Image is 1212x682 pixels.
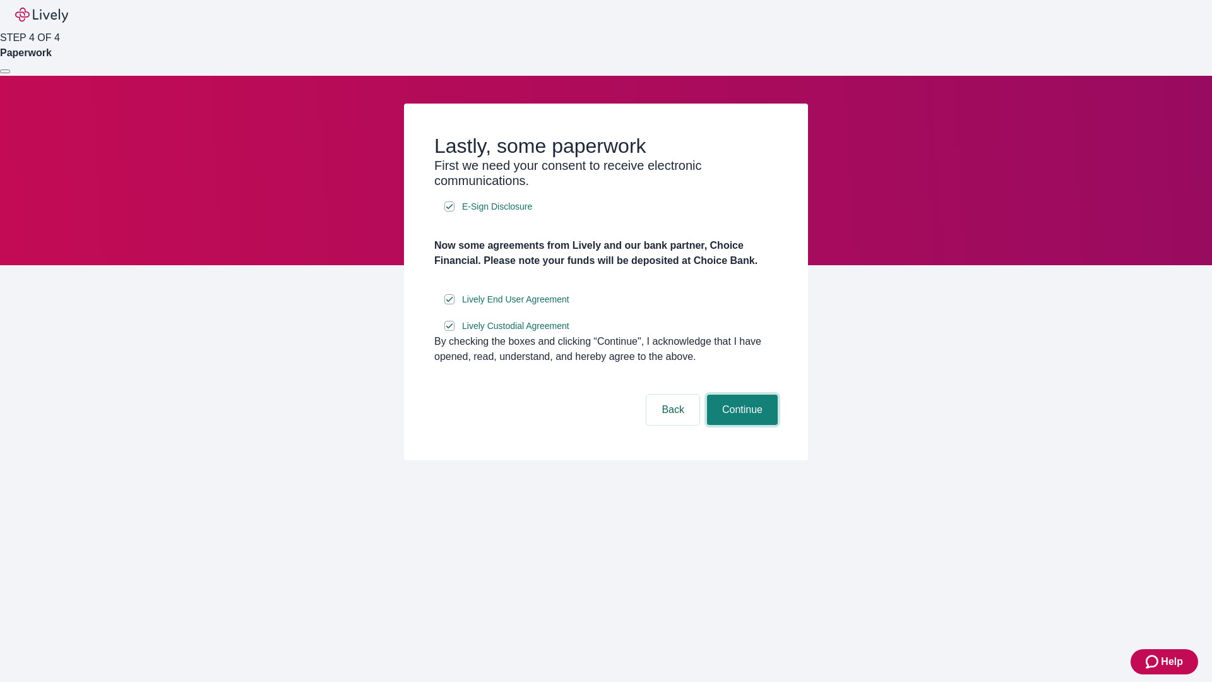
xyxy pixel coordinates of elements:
img: Lively [15,8,68,23]
span: Lively Custodial Agreement [462,320,569,333]
div: By checking the boxes and clicking “Continue", I acknowledge that I have opened, read, understand... [434,334,778,364]
button: Continue [707,395,778,425]
span: Lively End User Agreement [462,293,569,306]
h2: Lastly, some paperwork [434,134,778,158]
button: Back [646,395,699,425]
span: Help [1161,654,1183,669]
span: E-Sign Disclosure [462,200,532,213]
a: e-sign disclosure document [460,292,572,308]
a: e-sign disclosure document [460,199,535,215]
a: e-sign disclosure document [460,318,572,334]
h4: Now some agreements from Lively and our bank partner, Choice Financial. Please note your funds wi... [434,238,778,268]
h3: First we need your consent to receive electronic communications. [434,158,778,188]
svg: Zendesk support icon [1146,654,1161,669]
button: Zendesk support iconHelp [1131,649,1198,674]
